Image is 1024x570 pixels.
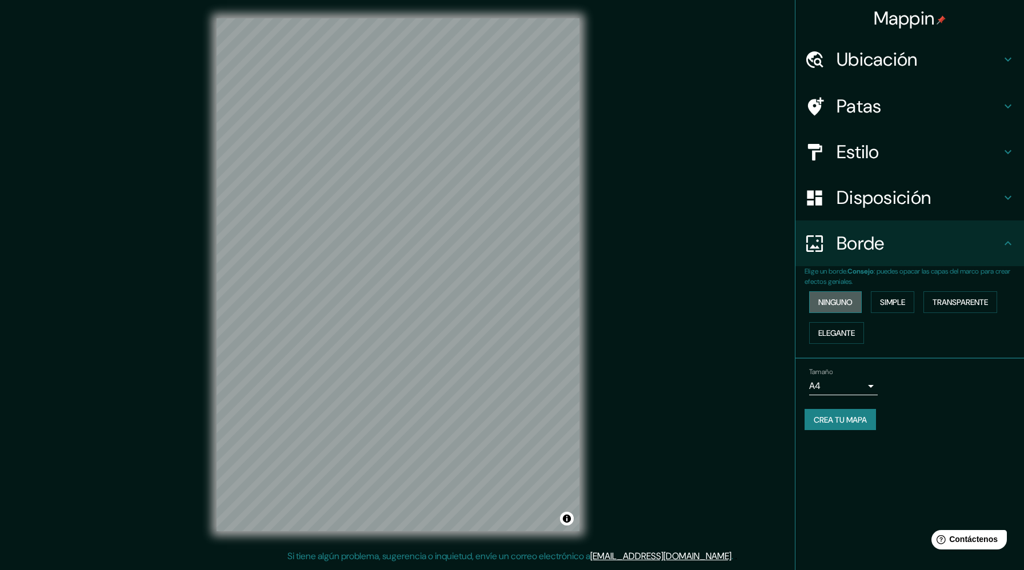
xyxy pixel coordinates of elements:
font: Transparente [933,297,988,307]
font: Mappin [874,6,935,30]
font: . [731,550,733,562]
font: . [733,549,735,562]
font: . [735,549,737,562]
div: Disposición [795,175,1024,220]
font: Si tiene algún problema, sugerencia o inquietud, envíe un correo electrónico a [287,550,590,562]
button: Transparente [923,291,997,313]
font: Consejo [847,267,874,276]
div: Estilo [795,129,1024,175]
font: : puedes opacar las capas del marco para crear efectos geniales. [805,267,1010,286]
iframe: Lanzador de widgets de ayuda [922,525,1011,557]
div: Patas [795,83,1024,129]
div: A4 [809,377,878,395]
font: A4 [809,380,821,392]
button: Crea tu mapa [805,409,876,431]
font: Borde [837,231,885,255]
button: Simple [871,291,914,313]
div: Ubicación [795,37,1024,82]
img: pin-icon.png [937,15,946,25]
a: [EMAIL_ADDRESS][DOMAIN_NAME] [590,550,731,562]
font: Ubicación [837,47,918,71]
canvas: Mapa [217,18,579,531]
button: Elegante [809,322,864,344]
font: Ninguno [818,297,853,307]
font: Elegante [818,328,855,338]
font: Estilo [837,140,879,164]
font: Simple [880,297,905,307]
div: Borde [795,220,1024,266]
button: Activar o desactivar atribución [560,512,574,525]
font: Patas [837,94,882,118]
font: Elige un borde. [805,267,847,276]
button: Ninguno [809,291,862,313]
font: Crea tu mapa [814,415,867,425]
font: Tamaño [809,367,833,376]
font: Disposición [837,186,931,210]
